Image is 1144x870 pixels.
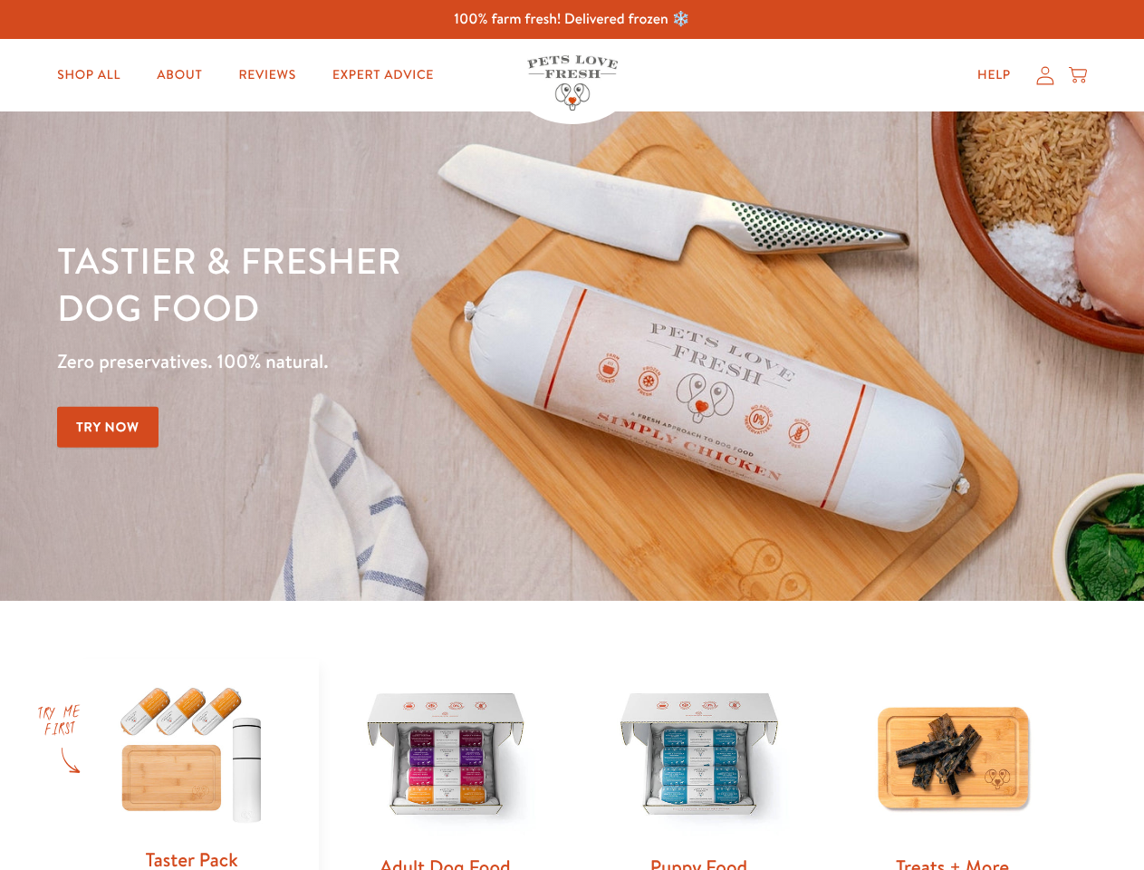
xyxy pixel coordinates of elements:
a: Try Now [57,407,159,448]
a: Shop All [43,57,135,93]
img: Pets Love Fresh [527,55,618,111]
h1: Tastier & fresher dog food [57,237,744,331]
a: Reviews [224,57,310,93]
a: Help [963,57,1025,93]
a: About [142,57,216,93]
p: Zero preservatives. 100% natural. [57,345,744,378]
a: Expert Advice [318,57,448,93]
